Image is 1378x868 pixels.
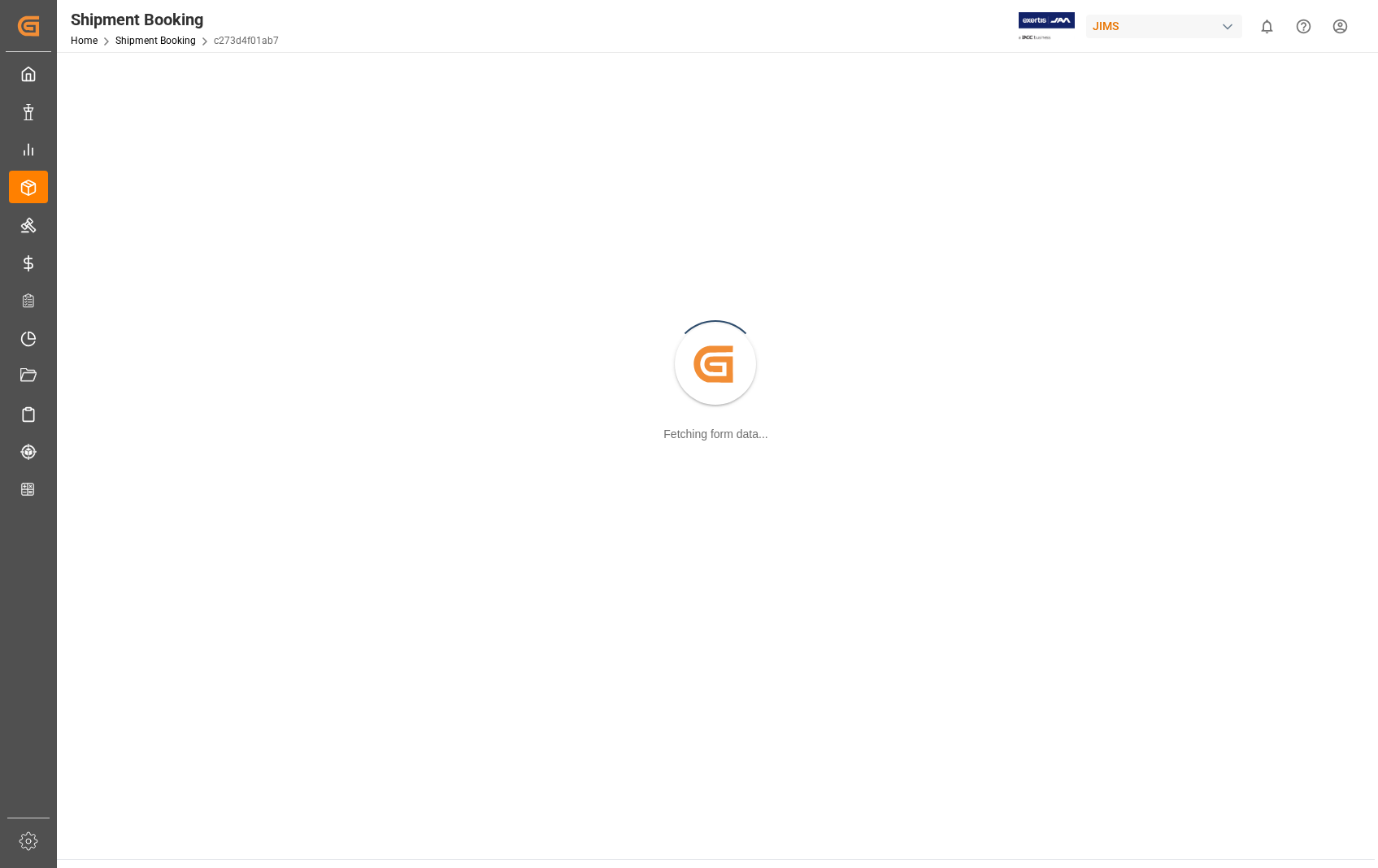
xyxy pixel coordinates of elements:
[1019,12,1075,41] img: Exertis%20JAM%20-%20Email%20Logo.jpg_1722504956.jpg
[115,35,196,46] a: Shipment Booking
[663,426,767,443] div: Fetching form data...
[1249,8,1285,45] button: show 0 new notifications
[1285,8,1322,45] button: Help Center
[71,35,98,46] a: Home
[1086,11,1249,41] button: JIMS
[71,7,279,32] div: Shipment Booking
[1086,15,1242,38] div: JIMS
